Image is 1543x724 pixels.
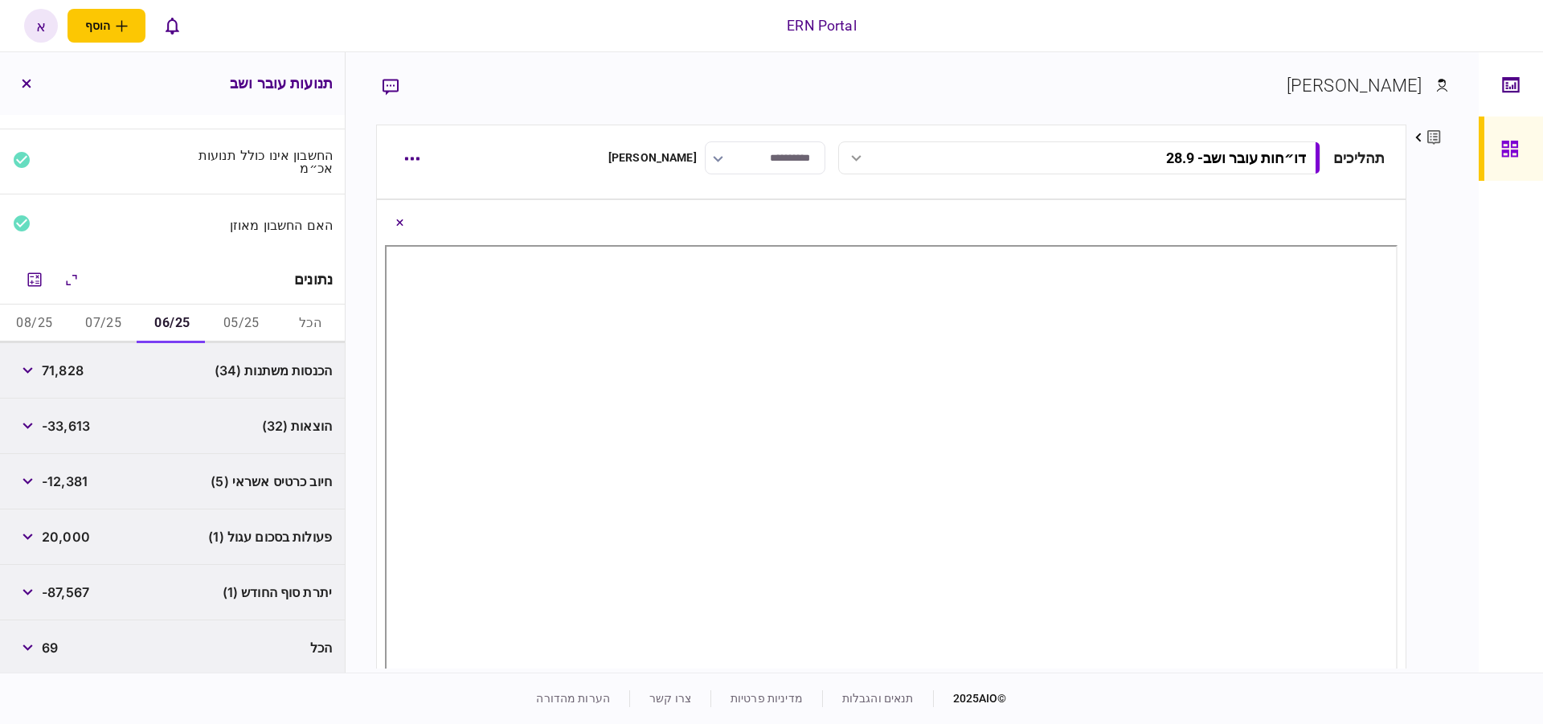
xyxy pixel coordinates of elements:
span: -87,567 [42,583,89,602]
button: 06/25 [138,305,207,343]
span: -12,381 [42,472,88,491]
div: תהליכים [1333,147,1385,169]
span: הכל [310,638,332,657]
button: א [24,9,58,43]
button: הכל [276,305,345,343]
div: © 2025 AIO [933,690,1007,707]
div: החשבון אינו כולל תנועות אכ״מ [179,149,334,174]
button: 07/25 [69,305,138,343]
button: פתח תפריט להוספת לקוח [68,9,145,43]
span: הוצאות (32) [262,416,332,436]
button: פתח רשימת התראות [155,9,189,43]
div: האם החשבון מאוזן [179,219,334,231]
div: [PERSON_NAME] [608,149,697,166]
h3: תנועות עובר ושב [230,76,333,91]
span: הכנסות משתנות (34) [215,361,332,380]
button: 05/25 [207,305,276,343]
button: Close document view button [385,208,414,237]
a: צרו קשר [649,692,691,705]
a: מדיניות פרטיות [731,692,803,705]
span: 69 [42,638,58,657]
span: פעולות בסכום עגול (1) [208,527,332,546]
button: דו״חות עובר ושב- 28.9 [838,141,1320,174]
div: דו״חות עובר ושב - 28.9 [1166,149,1306,166]
span: 71,828 [42,361,84,380]
div: ERN Portal [787,15,856,36]
button: הרחב\כווץ הכל [57,265,86,294]
span: 20,000 [42,527,90,546]
button: מחשבון [20,265,49,294]
span: -33,613 [42,416,90,436]
a: הערות מהדורה [536,692,610,705]
span: חיוב כרטיס אשראי (5) [211,472,332,491]
div: נתונים [294,272,333,288]
a: תנאים והגבלות [842,692,914,705]
span: יתרת סוף החודש (1) [223,583,332,602]
div: [PERSON_NAME] [1287,72,1422,99]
